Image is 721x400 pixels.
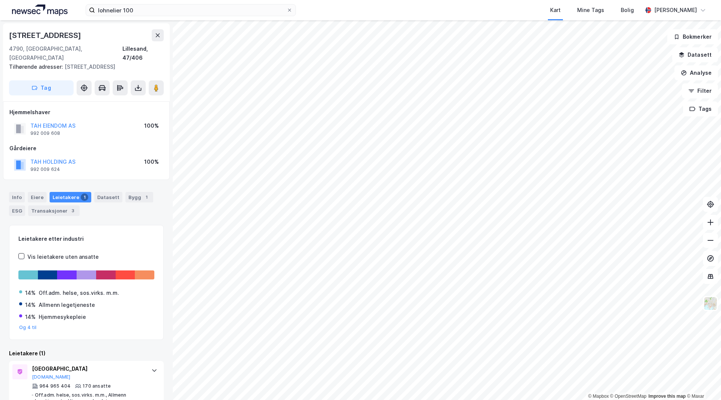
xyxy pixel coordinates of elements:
div: Hjemmelshaver [9,108,163,117]
button: Datasett [672,47,718,62]
div: Allmenn legetjeneste [39,300,95,309]
div: 964 965 404 [39,383,71,389]
div: Gårdeiere [9,144,163,153]
img: Z [703,296,718,311]
button: [DOMAIN_NAME] [32,374,71,380]
div: Lillesand, 47/406 [122,44,164,62]
div: 14% [25,312,36,322]
div: Leietakere etter industri [18,234,154,243]
div: 1 [81,193,88,201]
div: [STREET_ADDRESS] [9,29,83,41]
div: 100% [144,121,159,130]
button: Filter [682,83,718,98]
div: Kontrollprogram for chat [683,364,721,400]
img: logo.a4113a55bc3d86da70a041830d287a7e.svg [12,5,68,16]
div: Info [9,192,25,202]
div: 3 [69,207,77,214]
div: Transaksjoner [28,205,80,216]
div: Datasett [94,192,122,202]
div: 14% [25,300,36,309]
div: Bolig [621,6,634,15]
div: [STREET_ADDRESS] [9,62,158,71]
div: Vis leietakere uten ansatte [27,252,99,261]
div: Hjemmesykepleie [39,312,86,322]
span: Tilhørende adresser: [9,63,65,70]
button: Og 4 til [19,325,37,331]
a: Mapbox [588,394,609,399]
button: Tags [683,101,718,116]
div: 992 009 608 [30,130,60,136]
div: 992 009 624 [30,166,60,172]
div: Eiere [28,192,47,202]
div: [PERSON_NAME] [654,6,697,15]
a: OpenStreetMap [610,394,647,399]
div: [GEOGRAPHIC_DATA] [32,364,144,373]
button: Analyse [674,65,718,80]
iframe: Chat Widget [683,364,721,400]
button: Bokmerker [667,29,718,44]
div: 170 ansatte [83,383,111,389]
button: Tag [9,80,74,95]
div: Leietakere [50,192,91,202]
div: 1 [143,193,150,201]
div: 100% [144,157,159,166]
div: Leietakere (1) [9,349,164,358]
div: Kart [550,6,561,15]
div: Mine Tags [577,6,604,15]
div: ESG [9,205,25,216]
div: 4790, [GEOGRAPHIC_DATA], [GEOGRAPHIC_DATA] [9,44,122,62]
div: Off.adm. helse, sos.virks. m.m. [39,288,119,297]
a: Improve this map [649,394,686,399]
div: Bygg [125,192,153,202]
div: 14% [25,288,36,297]
input: Søk på adresse, matrikkel, gårdeiere, leietakere eller personer [95,5,287,16]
